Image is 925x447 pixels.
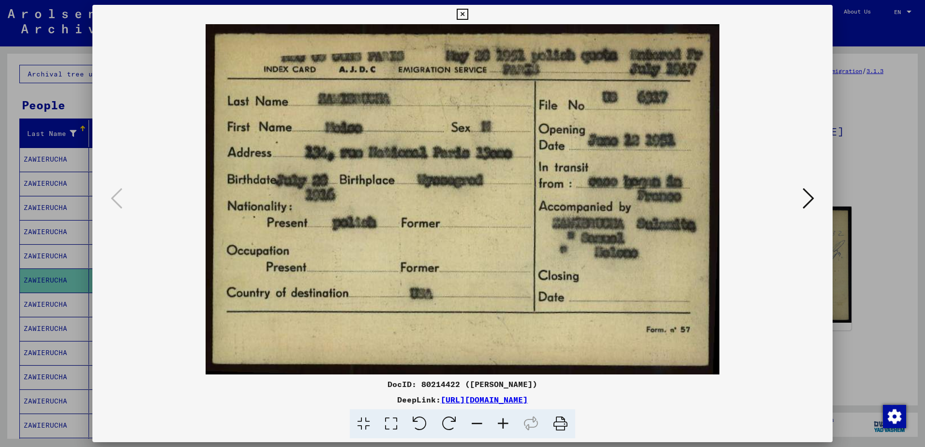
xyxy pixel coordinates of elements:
[882,404,906,428] div: Change consent
[441,395,528,404] a: [URL][DOMAIN_NAME]
[92,378,833,390] div: DocID: 80214422 ([PERSON_NAME])
[92,394,833,405] div: DeepLink:
[125,24,800,374] img: 001.jpg
[883,405,906,428] img: Change consent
